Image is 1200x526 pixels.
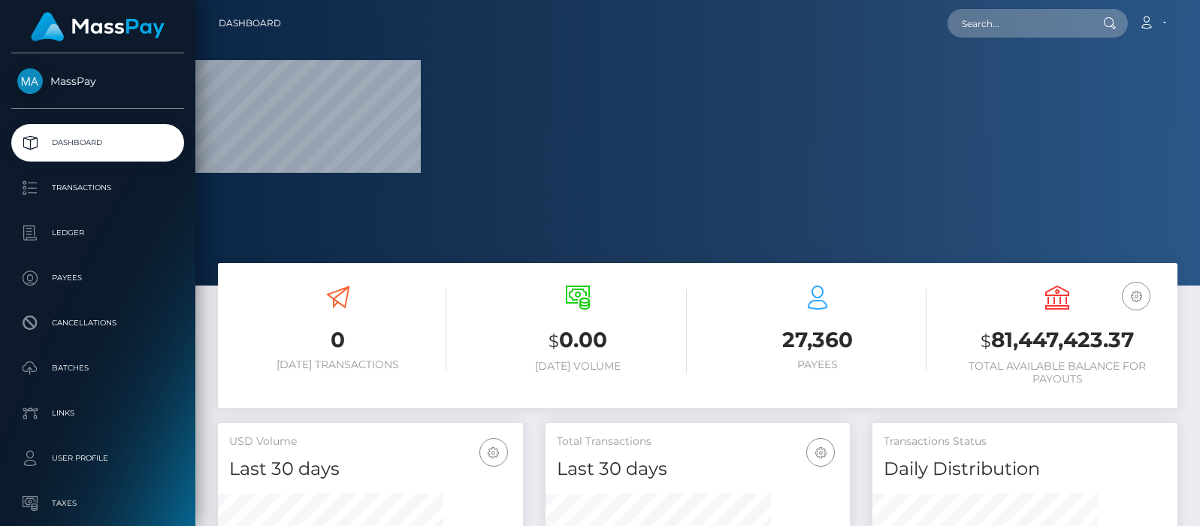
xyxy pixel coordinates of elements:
[709,325,926,355] h3: 27,360
[469,360,686,373] h6: [DATE] Volume
[557,456,839,482] h4: Last 30 days
[17,68,43,94] img: MassPay
[31,12,165,41] img: MassPay Logo
[11,74,184,88] span: MassPay
[11,169,184,207] a: Transactions
[948,9,1089,38] input: Search...
[17,267,178,289] p: Payees
[17,177,178,199] p: Transactions
[949,325,1166,356] h3: 81,447,423.37
[17,447,178,470] p: User Profile
[949,360,1166,385] h6: Total Available Balance for Payouts
[17,312,178,334] p: Cancellations
[11,440,184,477] a: User Profile
[17,222,178,244] p: Ledger
[549,331,559,352] small: $
[11,124,184,162] a: Dashboard
[229,434,512,449] h5: USD Volume
[709,358,926,371] h6: Payees
[11,394,184,432] a: Links
[229,456,512,482] h4: Last 30 days
[981,331,991,352] small: $
[11,349,184,387] a: Batches
[219,8,281,39] a: Dashboard
[11,485,184,522] a: Taxes
[469,325,686,356] h3: 0.00
[11,304,184,342] a: Cancellations
[17,357,178,379] p: Batches
[884,434,1166,449] h5: Transactions Status
[884,456,1166,482] h4: Daily Distribution
[17,131,178,154] p: Dashboard
[557,434,839,449] h5: Total Transactions
[229,325,446,355] h3: 0
[17,492,178,515] p: Taxes
[11,214,184,252] a: Ledger
[229,358,446,371] h6: [DATE] Transactions
[17,402,178,425] p: Links
[11,259,184,297] a: Payees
